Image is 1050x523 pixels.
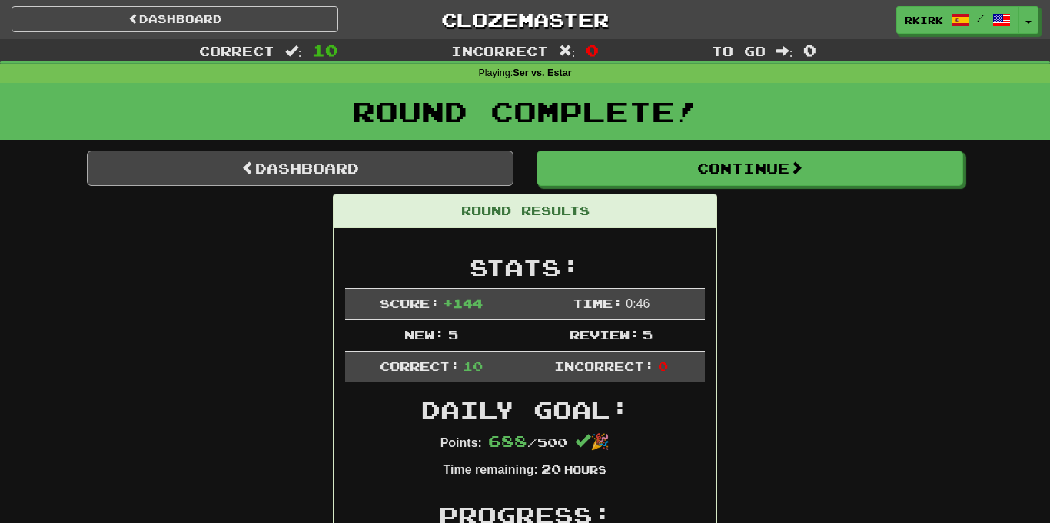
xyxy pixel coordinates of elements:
[5,96,1045,127] h1: Round Complete!
[87,151,513,186] a: Dashboard
[345,255,705,280] h2: Stats:
[776,45,793,58] span: :
[586,41,599,59] span: 0
[334,194,716,228] div: Round Results
[626,297,650,310] span: 0 : 46
[12,6,338,32] a: Dashboard
[513,68,571,78] strong: Ser vs. Estar
[440,436,482,449] strong: Points:
[463,359,483,373] span: 10
[199,43,274,58] span: Correct
[803,41,816,59] span: 0
[451,43,548,58] span: Incorrect
[312,41,338,59] span: 10
[573,296,623,310] span: Time:
[643,327,653,342] span: 5
[559,45,576,58] span: :
[404,327,444,342] span: New:
[444,463,538,476] strong: Time remaining:
[554,359,654,373] span: Incorrect:
[285,45,302,58] span: :
[380,296,440,310] span: Score:
[564,463,606,476] small: Hours
[896,6,1019,34] a: rkirk /
[905,13,943,27] span: rkirk
[537,151,963,186] button: Continue
[361,6,688,33] a: Clozemaster
[575,433,610,450] span: 🎉
[570,327,640,342] span: Review:
[488,435,567,449] span: / 500
[488,432,527,450] span: 688
[443,296,483,310] span: + 144
[448,327,458,342] span: 5
[658,359,668,373] span: 0
[345,397,705,422] h2: Daily Goal:
[541,462,561,476] span: 20
[977,12,985,23] span: /
[380,359,460,373] span: Correct:
[712,43,766,58] span: To go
